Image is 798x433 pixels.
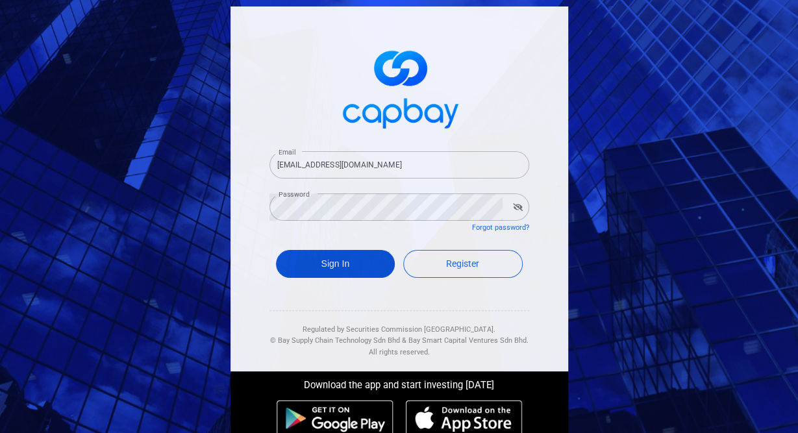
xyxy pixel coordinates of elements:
[269,311,529,358] div: Regulated by Securities Commission [GEOGRAPHIC_DATA]. & All rights reserved.
[270,336,400,345] span: © Bay Supply Chain Technology Sdn Bhd
[408,336,529,345] span: Bay Smart Capital Ventures Sdn Bhd.
[276,250,395,278] button: Sign In
[403,250,523,278] a: Register
[472,223,529,232] a: Forgot password?
[279,147,295,157] label: Email
[221,371,578,393] div: Download the app and start investing [DATE]
[279,190,310,199] label: Password
[446,258,479,269] span: Register
[334,39,464,136] img: logo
